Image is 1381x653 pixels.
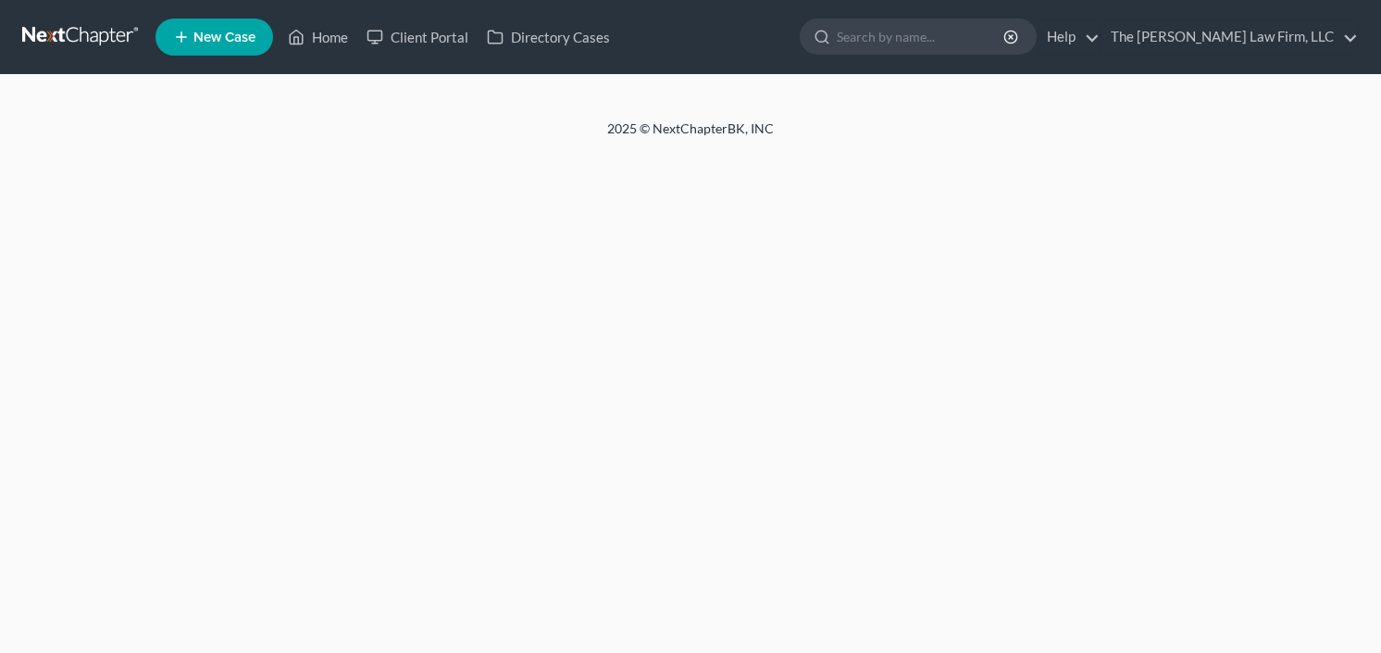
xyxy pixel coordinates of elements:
[279,20,357,54] a: Home
[1101,20,1358,54] a: The [PERSON_NAME] Law Firm, LLC
[357,20,478,54] a: Client Portal
[193,31,255,44] span: New Case
[837,19,1006,54] input: Search by name...
[163,119,1218,153] div: 2025 © NextChapterBK, INC
[1038,20,1100,54] a: Help
[478,20,619,54] a: Directory Cases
